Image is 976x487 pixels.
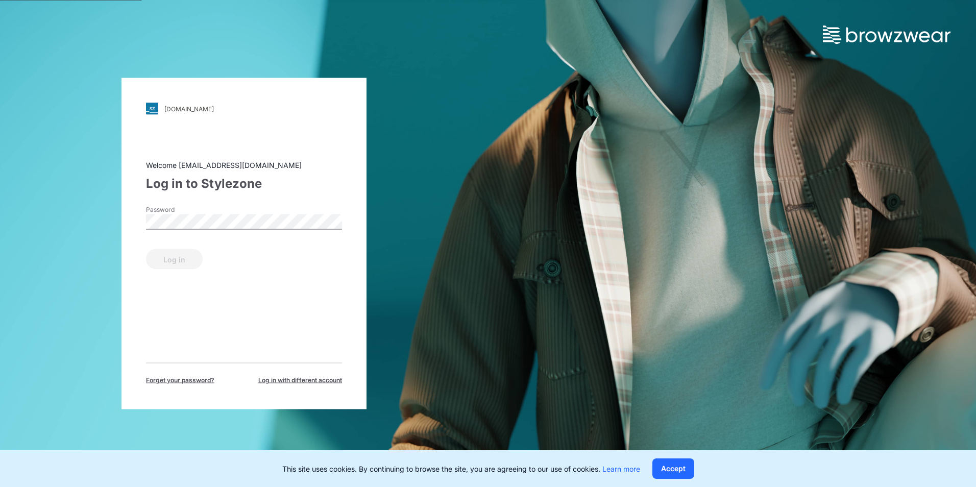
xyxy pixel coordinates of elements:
p: This site uses cookies. By continuing to browse the site, you are agreeing to our use of cookies. [282,464,640,474]
span: Log in with different account [258,376,342,385]
a: [DOMAIN_NAME] [146,103,342,115]
button: Accept [652,458,694,479]
div: Log in to Stylezone [146,175,342,193]
div: [DOMAIN_NAME] [164,105,214,112]
img: svg+xml;base64,PHN2ZyB3aWR0aD0iMjgiIGhlaWdodD0iMjgiIHZpZXdCb3g9IjAgMCAyOCAyOCIgZmlsbD0ibm9uZSIgeG... [146,103,158,115]
img: browzwear-logo.73288ffb.svg [823,26,950,44]
span: Forget your password? [146,376,214,385]
div: Welcome [EMAIL_ADDRESS][DOMAIN_NAME] [146,160,342,171]
a: Learn more [602,465,640,473]
label: Password [146,205,217,214]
